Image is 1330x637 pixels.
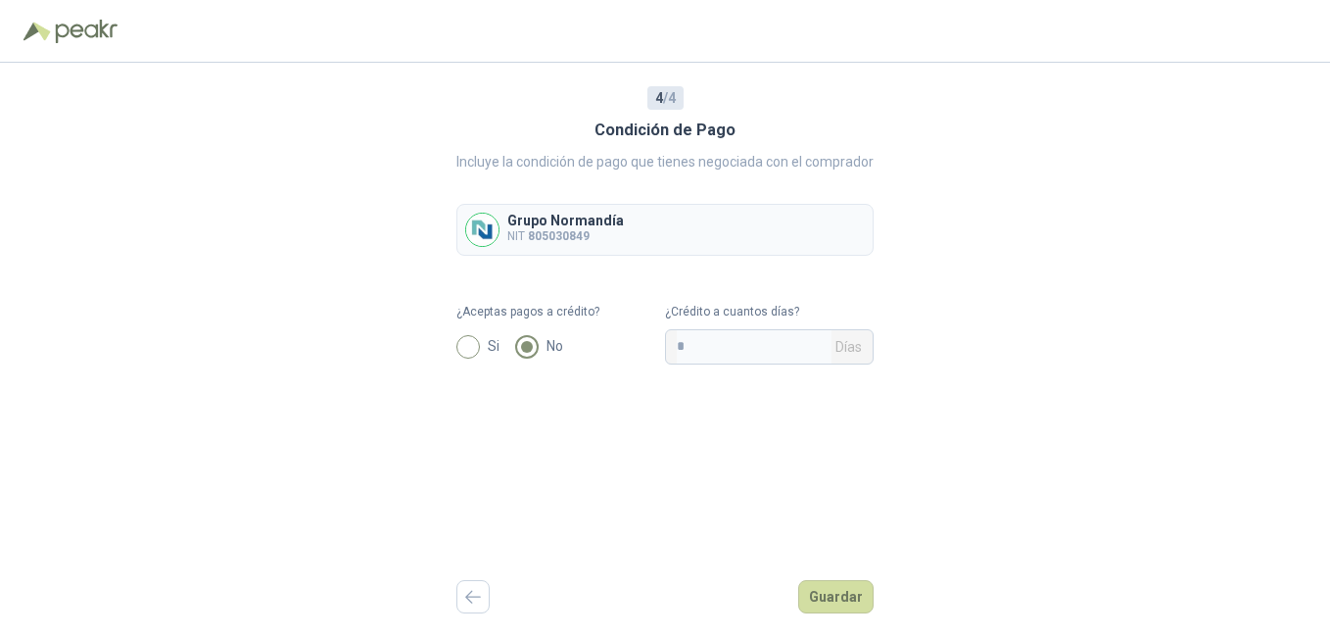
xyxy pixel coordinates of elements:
[507,214,624,227] p: Grupo Normandía
[539,335,571,357] span: No
[528,229,590,243] b: 805030849
[835,330,862,364] span: Días
[665,303,874,321] label: ¿Crédito a cuantos días?
[480,335,507,357] span: Si
[594,118,736,143] h3: Condición de Pago
[507,227,624,246] p: NIT
[24,22,51,41] img: Logo
[798,580,874,613] button: Guardar
[456,303,665,321] label: ¿Aceptas pagos a crédito?
[55,20,118,43] img: Peakr
[456,151,874,172] p: Incluye la condición de pago que tienes negociada con el comprador
[655,87,676,109] span: / 4
[655,90,663,106] b: 4
[466,214,499,246] img: Company Logo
